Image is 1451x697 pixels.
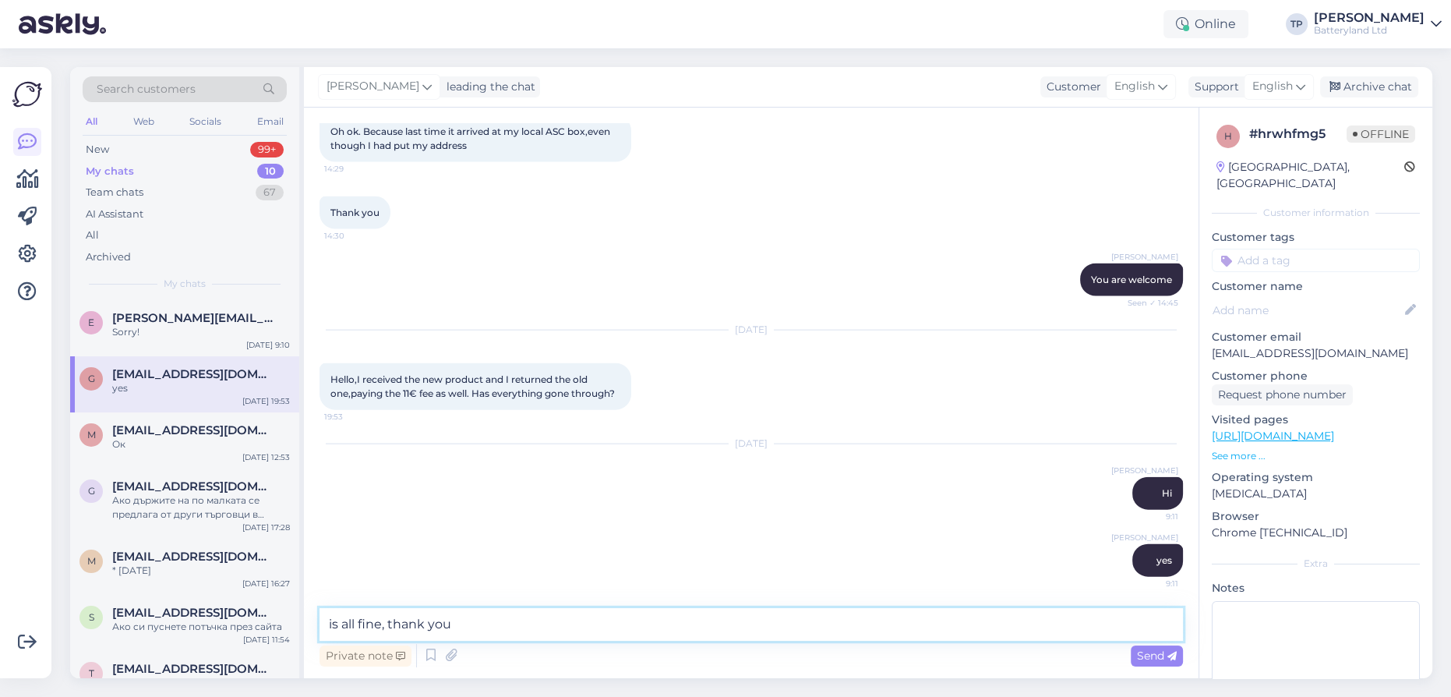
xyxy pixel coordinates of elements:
span: Hello,I received the new product and I returned the old one,paying the 11€ fee as well. Has every... [330,373,615,399]
a: [URL][DOMAIN_NAME] [1212,429,1334,443]
div: Web [130,111,157,132]
div: * [DATE] [112,564,290,578]
span: 19:53 [324,411,383,423]
span: gorian.gorianov@sfa.bg [112,479,274,494]
div: [DATE] 16:27 [242,578,290,589]
input: Add name [1213,302,1402,319]
p: Notes [1212,580,1420,596]
span: English [1114,78,1155,95]
span: 14:29 [324,163,383,175]
span: [PERSON_NAME] [327,78,419,95]
div: [DATE] 17:28 [242,522,290,533]
div: [DATE] 12:53 [242,451,290,463]
div: TP [1286,13,1308,35]
div: leading the chat [440,79,535,95]
span: 9:11 [1120,578,1178,589]
span: Seen ✓ 14:45 [1120,297,1178,309]
span: Thank you [330,207,380,218]
span: [PERSON_NAME] [1111,465,1178,476]
p: See more ... [1212,449,1420,463]
span: h [1224,130,1232,142]
textarea: is all fine, thank you [320,608,1183,641]
div: Batteryland Ltd [1314,24,1425,37]
span: Hi [1162,487,1172,499]
span: m [87,429,96,440]
p: Customer phone [1212,368,1420,384]
span: You are welcome [1091,274,1172,285]
div: yes [112,381,290,395]
span: g [88,485,95,497]
div: Ок [112,437,290,451]
img: Askly Logo [12,80,42,109]
span: Search customers [97,81,196,97]
div: Archive chat [1320,76,1418,97]
span: s [89,611,94,623]
div: Customer [1040,79,1101,95]
div: [DATE] [320,323,1183,337]
p: Operating system [1212,469,1420,486]
p: Browser [1212,508,1420,525]
span: English [1252,78,1293,95]
div: [DATE] 11:54 [243,634,290,646]
a: [PERSON_NAME]Batteryland Ltd [1314,12,1442,37]
span: mehlemov@stantek.com [112,423,274,437]
div: All [86,228,99,243]
span: teonatiotis@gmail.com [112,662,274,676]
span: m [87,555,96,567]
div: Email [254,111,287,132]
div: Sorry! [112,325,290,339]
span: Offline [1347,126,1415,143]
p: Chrome [TECHNICAL_ID] [1212,525,1420,541]
div: My chats [86,164,134,179]
p: Visited pages [1212,412,1420,428]
div: 67 [256,185,284,200]
input: Add a tag [1212,249,1420,272]
p: Customer email [1212,329,1420,345]
div: 99+ [250,142,284,157]
div: Request phone number [1212,384,1353,405]
span: yes [1156,554,1172,566]
div: Archived [86,249,131,265]
div: Online [1163,10,1248,38]
div: [DATE] 9:10 [246,339,290,351]
span: e [88,317,94,328]
div: AI Assistant [86,207,143,222]
div: Team chats [86,185,143,200]
span: elvio.neto@gmail.com [112,311,274,325]
span: 14:30 [324,230,383,242]
span: Send [1137,649,1177,663]
span: [PERSON_NAME] [1111,532,1178,543]
div: Ако си пуснете потъчка през сайта [112,620,290,634]
span: giannissta69@gmail.com [112,367,274,381]
div: Socials [186,111,224,132]
span: 9:11 [1120,511,1178,522]
div: [GEOGRAPHIC_DATA], [GEOGRAPHIC_DATA] [1216,159,1404,192]
div: Customer information [1212,206,1420,220]
div: [DATE] [320,437,1183,451]
div: Extra [1212,557,1420,571]
span: g [88,373,95,384]
div: New [86,142,109,157]
span: makenainga@gmail.com [112,550,274,564]
div: # hrwhfmg5 [1249,125,1347,143]
p: [MEDICAL_DATA] [1212,486,1420,502]
span: [PERSON_NAME] [1111,251,1178,263]
p: Customer name [1212,278,1420,295]
div: 10 [257,164,284,179]
span: My chats [164,277,206,291]
p: Customer tags [1212,229,1420,246]
div: [PERSON_NAME] [1314,12,1425,24]
div: Ако държите на по малката се предлага от други търговци в [GEOGRAPHIC_DATA] [112,494,290,522]
span: t [89,667,94,679]
div: [DATE] 19:53 [242,395,290,407]
div: Private note [320,646,411,667]
p: [EMAIL_ADDRESS][DOMAIN_NAME] [1212,345,1420,362]
div: Support [1188,79,1239,95]
div: οκ [112,676,290,690]
div: All [83,111,101,132]
span: svetlin.atanasov@itworks.bg [112,606,274,620]
span: Oh ok. Because last time it arrived at my local ASC box,even though I had put my address [330,126,613,151]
